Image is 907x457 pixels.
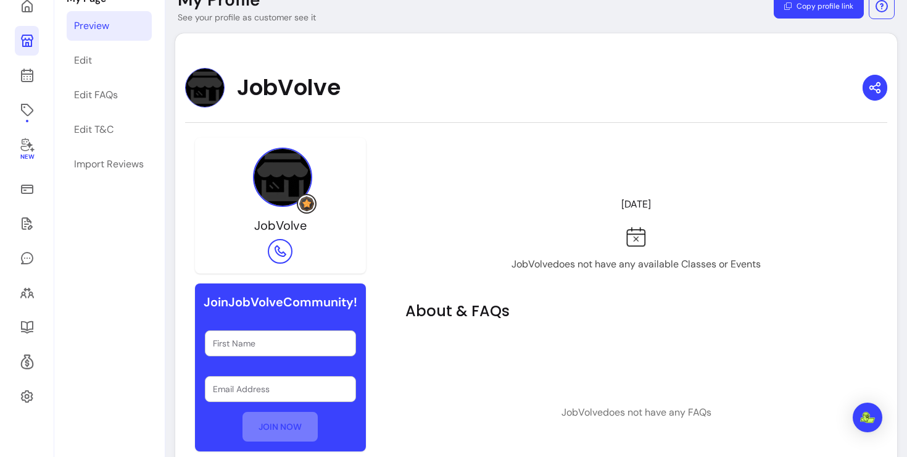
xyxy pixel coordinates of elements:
a: Edit [67,46,152,75]
a: Calendar [15,61,39,90]
h2: About & FAQs [405,301,868,321]
a: Edit T&C [67,115,152,145]
span: JobVolve [237,75,341,100]
header: [DATE] [405,192,868,217]
a: New [15,130,39,169]
a: Resources [15,312,39,342]
a: Settings [15,382,39,411]
a: Edit FAQs [67,80,152,110]
input: Email Address [213,383,348,395]
span: New [20,153,33,161]
div: Edit [74,53,92,68]
div: Edit FAQs [74,88,118,103]
a: Refer & Earn [15,347,39,377]
a: Waivers [15,209,39,238]
h6: Join JobVolve Community! [204,293,357,311]
div: Edit T&C [74,122,114,137]
img: Provider image [185,68,225,107]
img: Grow [299,196,314,211]
a: Preview [67,11,152,41]
a: Offerings [15,95,39,125]
a: My Messages [15,243,39,273]
a: Import Reviews [67,149,152,179]
a: Clients [15,278,39,308]
div: Import Reviews [74,157,144,172]
img: Fully booked icon [626,227,646,247]
p: JobVolve does not have any available Classes or Events [511,257,761,272]
p: See your profile as customer see it [178,11,316,23]
img: Provider image [253,148,312,207]
input: First Name [213,337,348,350]
span: JobVolve [254,217,307,233]
a: Sales [15,174,39,204]
a: My Page [15,26,39,56]
div: Preview [74,19,109,33]
div: Open Intercom Messenger [853,403,882,432]
p: JobVolve does not have any FAQs [561,405,711,420]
